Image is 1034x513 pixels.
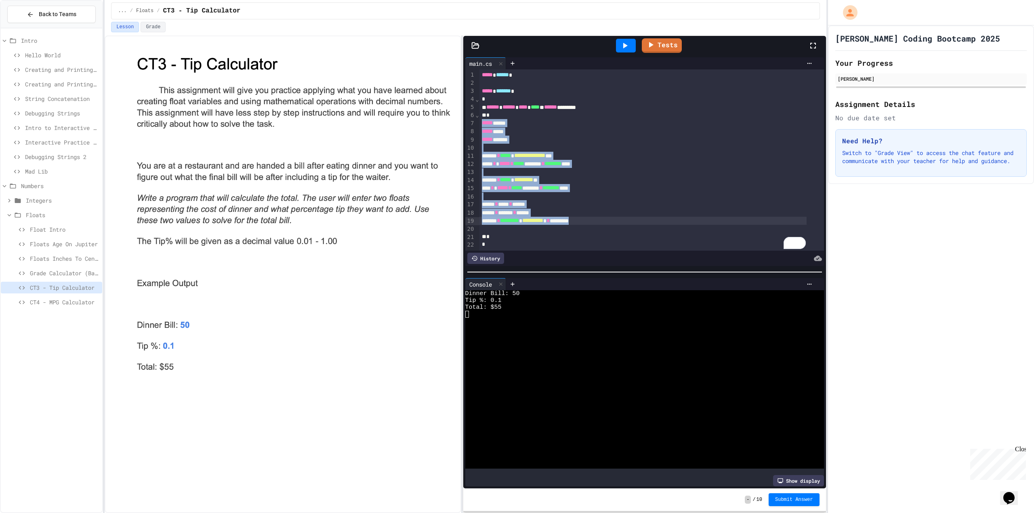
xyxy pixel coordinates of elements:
[465,128,475,136] div: 8
[7,6,96,23] button: Back to Teams
[465,233,475,241] div: 21
[141,22,166,32] button: Grade
[835,113,1027,123] div: No due date set
[163,6,240,16] span: CT3 - Tip Calculator
[835,33,1000,44] h1: [PERSON_NAME] Coding Bootcamp 2025
[25,94,99,103] span: String Concatenation
[465,184,475,193] div: 15
[30,298,99,306] span: CT4 - MPG Calculator
[465,193,475,201] div: 16
[757,496,762,503] span: 10
[465,144,475,152] div: 10
[834,3,860,22] div: My Account
[26,211,99,219] span: Floats
[465,278,506,290] div: Console
[465,241,475,249] div: 22
[465,136,475,144] div: 9
[136,8,153,14] span: Floats
[835,98,1027,110] h2: Assignment Details
[465,217,475,225] div: 19
[842,149,1020,165] p: Switch to "Grade View" to access the chat feature and communicate with your teacher for help and ...
[111,22,139,32] button: Lesson
[475,112,479,118] span: Fold line
[465,304,502,311] span: Total: $55
[25,65,99,74] span: Creating and Printing a String Variable
[25,109,99,117] span: Debugging Strings
[465,119,475,128] div: 7
[465,176,475,184] div: 14
[465,201,475,209] div: 17
[773,475,824,486] div: Show display
[118,8,127,14] span: ...
[465,280,496,289] div: Console
[479,69,824,251] div: To enrich screen reader interactions, please activate Accessibility in Grammarly extension settings
[465,160,475,168] div: 12
[775,496,813,503] span: Submit Answer
[465,290,520,297] span: Dinner Bill: 50
[25,138,99,147] span: Interactive Practice - Who Are You?
[465,225,475,233] div: 20
[30,269,99,277] span: Grade Calculator (Basic)
[25,167,99,176] span: Mad Lib
[25,80,99,88] span: Creating and Printing 2+ variables
[465,95,475,103] div: 4
[465,57,506,69] div: main.cs
[30,283,99,292] span: CT3 - Tip Calculator
[967,446,1026,480] iframe: chat widget
[130,8,133,14] span: /
[25,153,99,161] span: Debugging Strings 2
[467,253,504,264] div: History
[157,8,160,14] span: /
[745,496,751,504] span: -
[835,57,1027,69] h2: Your Progress
[25,124,99,132] span: Intro to Interactive Programs
[30,254,99,263] span: Floats Inches To Centimeters
[3,3,56,51] div: Chat with us now!Close
[21,182,99,190] span: Numbers
[642,38,682,53] a: Tests
[465,87,475,95] div: 3
[752,496,755,503] span: /
[30,225,99,234] span: Float Intro
[465,111,475,119] div: 6
[465,103,475,111] div: 5
[465,152,475,160] div: 11
[465,297,502,304] span: Tip %: 0.1
[769,493,820,506] button: Submit Answer
[465,79,475,87] div: 2
[39,10,76,19] span: Back to Teams
[1000,481,1026,505] iframe: chat widget
[26,196,99,205] span: Integers
[21,36,99,45] span: Intro
[465,209,475,217] div: 18
[465,59,496,68] div: main.cs
[465,71,475,79] div: 1
[465,168,475,176] div: 13
[842,136,1020,146] h3: Need Help?
[475,96,479,103] span: Fold line
[30,240,99,248] span: Floats Age On Jupiter
[25,51,99,59] span: Hello World
[838,75,1024,82] div: [PERSON_NAME]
